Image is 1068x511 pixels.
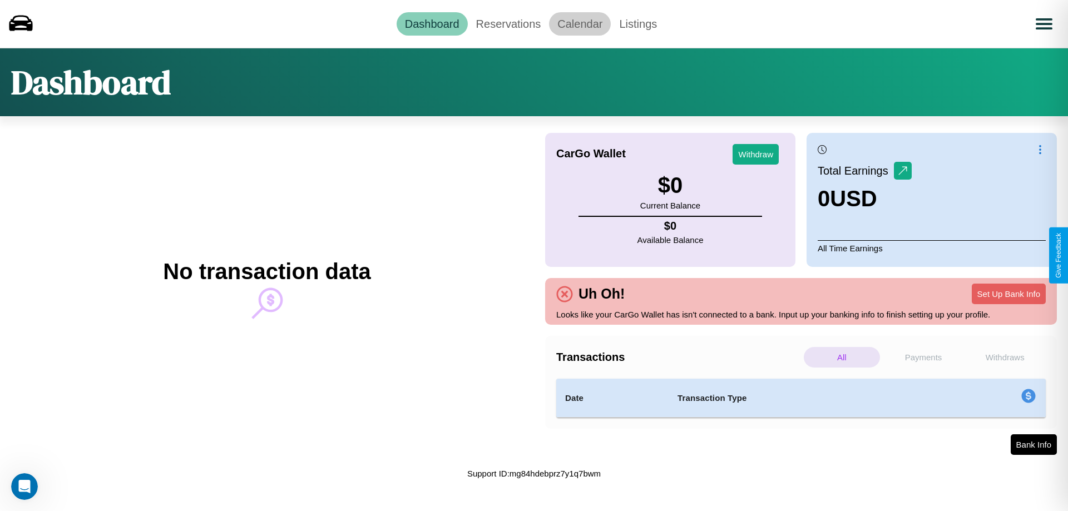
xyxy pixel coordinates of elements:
h4: CarGo Wallet [556,147,626,160]
a: Reservations [468,12,550,36]
a: Listings [611,12,665,36]
p: All Time Earnings [818,240,1046,256]
table: simple table [556,379,1046,418]
a: Dashboard [397,12,468,36]
button: Open menu [1029,8,1060,39]
h1: Dashboard [11,59,171,105]
h3: 0 USD [818,186,912,211]
h4: Transaction Type [678,391,930,405]
p: Withdraws [967,347,1043,368]
h4: Uh Oh! [573,286,630,302]
button: Bank Info [1011,434,1057,455]
h4: Transactions [556,351,801,364]
p: Payments [886,347,962,368]
p: Support ID: mg84hdebprz7y1q7bwm [467,466,601,481]
h3: $ 0 [640,173,700,198]
p: All [804,347,880,368]
p: Available Balance [637,232,704,247]
div: Give Feedback [1055,233,1062,278]
button: Withdraw [733,144,779,165]
p: Looks like your CarGo Wallet has isn't connected to a bank. Input up your banking info to finish ... [556,307,1046,322]
h4: $ 0 [637,220,704,232]
h4: Date [565,391,660,405]
p: Current Balance [640,198,700,213]
button: Set Up Bank Info [972,284,1046,304]
h2: No transaction data [163,259,370,284]
iframe: Intercom live chat [11,473,38,500]
p: Total Earnings [818,161,894,181]
a: Calendar [549,12,611,36]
